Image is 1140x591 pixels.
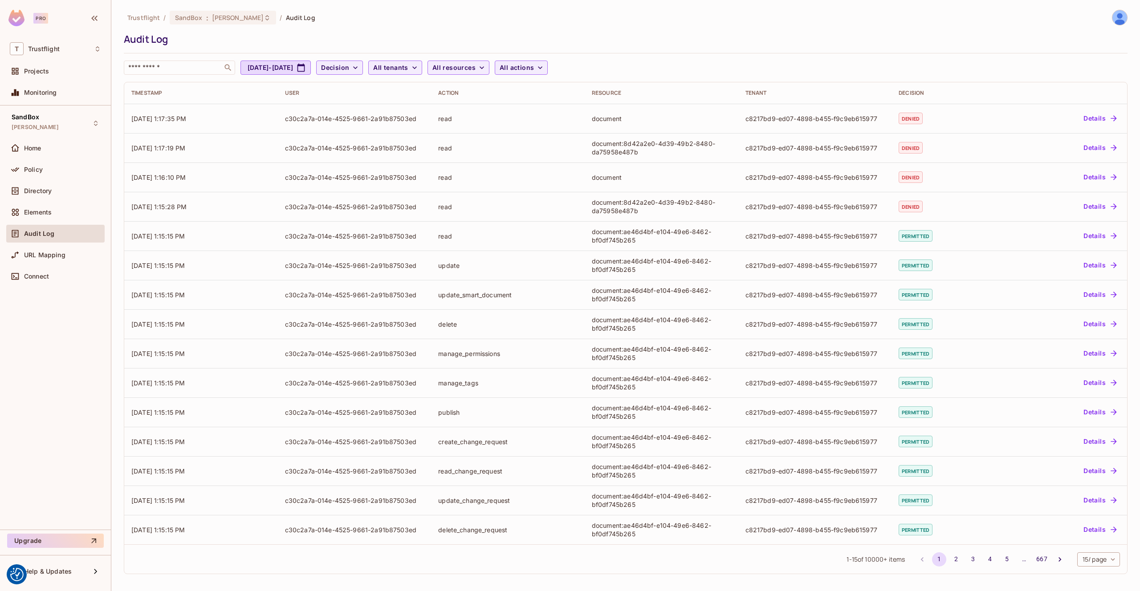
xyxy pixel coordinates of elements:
[131,232,185,240] span: [DATE] 1:15:15 PM
[983,552,997,567] button: Go to page 4
[1080,464,1120,478] button: Details
[432,62,476,73] span: All resources
[745,467,885,475] div: c8217bd9-ed07-4898-b455-f9c9eb615977
[438,144,578,152] div: read
[131,115,187,122] span: [DATE] 1:17:35 PM
[24,273,49,280] span: Connect
[285,202,424,211] div: c30c2a7a-014e-4525-9661-2a91b87503ed
[285,496,424,505] div: c30c2a7a-014e-4525-9661-2a91b87503ed
[163,13,166,22] li: /
[1080,170,1120,184] button: Details
[8,10,24,26] img: SReyMgAAAABJRU5ErkJggg==
[24,209,52,216] span: Elements
[592,139,731,156] div: document:8d42a2e0-4d39-49b2-8480-da75958e487b
[131,174,186,181] span: [DATE] 1:16:10 PM
[865,555,887,563] span: The full list contains 10919 items. To access the end of the list, adjust the filters
[899,494,932,506] span: permitted
[1080,287,1120,302] button: Details
[1080,493,1120,507] button: Details
[438,349,578,358] div: manage_permissions
[932,552,946,567] button: page 1
[285,291,424,299] div: c30c2a7a-014e-4525-9661-2a91b87503ed
[24,187,52,194] span: Directory
[438,379,578,387] div: manage_tags
[592,286,731,303] div: document:ae46d4bf-e104-49e6-8462-bf0df745b265
[285,437,424,446] div: c30c2a7a-014e-4525-9661-2a91b87503ed
[899,171,923,183] span: denied
[24,145,41,152] span: Home
[899,406,932,418] span: permitted
[438,408,578,417] div: publish
[212,13,264,22] span: [PERSON_NAME]
[368,61,422,75] button: All tenants
[285,379,424,387] div: c30c2a7a-014e-4525-9661-2a91b87503ed
[438,437,578,446] div: create_change_request
[899,259,932,271] span: permitted
[285,526,424,534] div: c30c2a7a-014e-4525-9661-2a91b87503ed
[1080,229,1120,243] button: Details
[280,13,282,22] li: /
[438,320,578,328] div: delete
[438,526,578,534] div: delete_change_request
[592,227,731,244] div: document:ae46d4bf-e104-49e6-8462-bf0df745b265
[592,433,731,450] div: document:ae46d4bf-e104-49e6-8462-bf0df745b265
[438,89,578,97] div: Action
[7,534,104,548] button: Upgrade
[745,114,885,123] div: c8217bd9-ed07-4898-b455-f9c9eb615977
[438,261,578,270] div: update
[285,320,424,328] div: c30c2a7a-014e-4525-9661-2a91b87503ed
[745,379,885,387] div: c8217bd9-ed07-4898-b455-f9c9eb615977
[592,492,731,509] div: document:ae46d4bf-e104-49e6-8462-bf0df745b265
[899,524,932,535] span: permitted
[899,201,923,212] span: denied
[131,379,185,387] span: [DATE] 1:15:15 PM
[745,437,885,446] div: c8217bd9-ed07-4898-b455-f9c9eb615977
[28,45,60,53] span: Workspace: Trustflight
[427,61,489,75] button: All resources
[24,251,65,259] span: URL Mapping
[438,232,578,240] div: read
[745,291,885,299] div: c8217bd9-ed07-4898-b455-f9c9eb615977
[1080,346,1120,360] button: Details
[899,142,923,154] span: denied
[438,496,578,505] div: update_change_request
[438,202,578,211] div: read
[285,89,424,97] div: User
[438,291,578,299] div: update_smart_document
[1034,552,1050,567] button: Go to page 667
[285,261,424,270] div: c30c2a7a-014e-4525-9661-2a91b87503ed
[1112,10,1127,25] img: James Duncan
[24,89,57,96] span: Monitoring
[745,261,885,270] div: c8217bd9-ed07-4898-b455-f9c9eb615977
[899,465,932,477] span: permitted
[745,408,885,417] div: c8217bd9-ed07-4898-b455-f9c9eb615977
[592,173,731,182] div: document
[24,166,43,173] span: Policy
[745,496,885,505] div: c8217bd9-ed07-4898-b455-f9c9eb615977
[131,526,185,534] span: [DATE] 1:15:15 PM
[438,114,578,123] div: read
[949,552,963,567] button: Go to page 2
[131,144,186,152] span: [DATE] 1:17:19 PM
[438,173,578,182] div: read
[131,203,187,210] span: [DATE] 1:15:28 PM
[124,32,1123,46] div: Audit Log
[592,404,731,421] div: document:ae46d4bf-e104-49e6-8462-bf0df745b265
[847,555,905,564] span: 1 - 15 of items
[1017,555,1031,563] div: …
[240,61,311,75] button: [DATE]-[DATE]
[1080,141,1120,155] button: Details
[24,68,49,75] span: Projects
[592,521,731,538] div: document:ae46d4bf-e104-49e6-8462-bf0df745b265
[131,467,185,475] span: [DATE] 1:15:15 PM
[592,316,731,332] div: document:ae46d4bf-e104-49e6-8462-bf0df745b265
[286,13,315,22] span: Audit Log
[592,462,731,479] div: document:ae46d4bf-e104-49e6-8462-bf0df745b265
[131,291,185,299] span: [DATE] 1:15:15 PM
[745,349,885,358] div: c8217bd9-ed07-4898-b455-f9c9eb615977
[1080,199,1120,214] button: Details
[373,62,408,73] span: All tenants
[899,348,932,359] span: permitted
[914,552,1068,567] nav: pagination navigation
[131,320,185,328] span: [DATE] 1:15:15 PM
